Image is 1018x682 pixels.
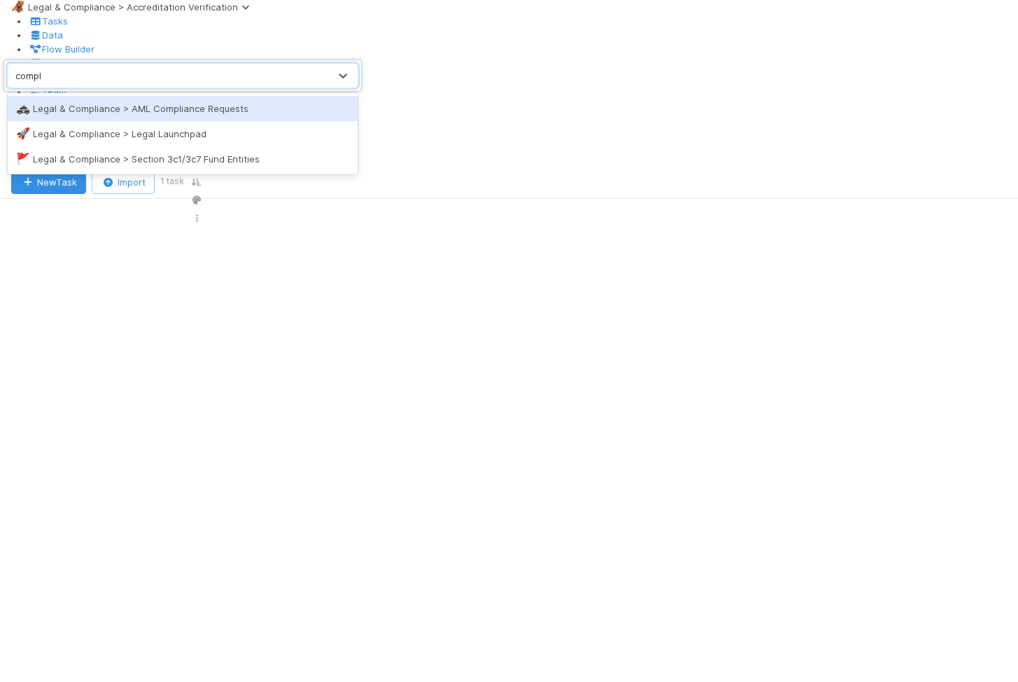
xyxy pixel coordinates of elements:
[16,127,30,139] span: 🚀
[16,127,349,141] div: Legal & Compliance > Legal Launchpad
[16,102,349,116] div: Legal & Compliance > AML Compliance Requests
[16,153,30,165] span: 🚩
[16,102,30,114] span: 🚓
[16,152,349,166] div: Legal & Compliance > Section 3c1/3c7 Fund Entities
